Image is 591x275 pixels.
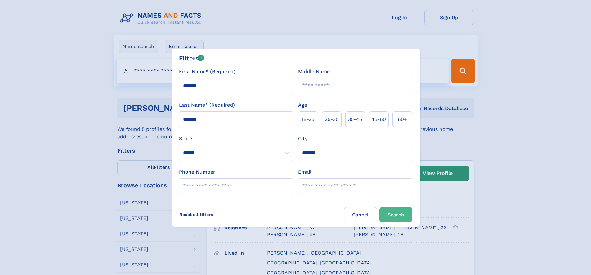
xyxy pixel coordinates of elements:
label: Age [298,101,307,109]
span: 25‑35 [325,116,338,123]
label: State [179,135,293,142]
span: 60+ [398,116,407,123]
label: Middle Name [298,68,330,75]
button: Search [379,207,412,222]
label: Last Name* (Required) [179,101,235,109]
label: Reset all filters [175,207,217,222]
label: City [298,135,307,142]
label: Phone Number [179,168,215,176]
label: Email [298,168,311,176]
span: 18‑25 [302,116,314,123]
div: Filters [179,54,204,63]
span: 35‑45 [348,116,362,123]
label: First Name* (Required) [179,68,235,75]
span: 45‑60 [371,116,386,123]
label: Cancel [344,207,377,222]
